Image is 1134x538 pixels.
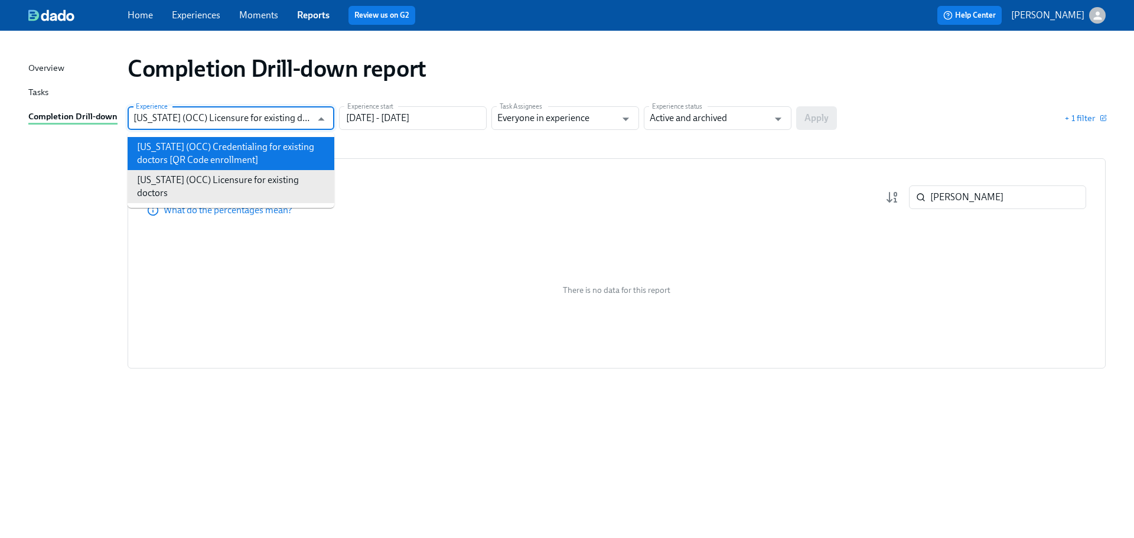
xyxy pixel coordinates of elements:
[563,285,670,296] span: There is no data for this report
[172,9,220,21] a: Experiences
[128,54,426,83] h1: Completion Drill-down report
[28,9,74,21] img: dado
[348,6,415,25] button: Review us on G2
[28,61,64,76] div: Overview
[28,110,118,125] div: Completion Drill-down
[769,110,787,128] button: Open
[128,170,334,203] li: [US_STATE] (OCC) Licensure for existing doctors
[885,190,900,204] svg: Completion rate (low to high)
[937,6,1002,25] button: Help Center
[312,110,330,128] button: Close
[354,9,409,21] a: Review us on G2
[128,137,334,170] li: [US_STATE] (OCC) Credentialing for existing doctors [QR Code enrollment]
[28,86,48,100] div: Tasks
[28,9,128,21] a: dado
[930,185,1086,209] input: Search by name
[1064,112,1106,124] button: + 1 filter
[128,9,153,21] a: Home
[28,110,118,125] a: Completion Drill-down
[1011,7,1106,24] button: [PERSON_NAME]
[164,204,292,217] p: What do the percentages mean?
[28,86,118,100] a: Tasks
[239,9,278,21] a: Moments
[297,9,330,21] a: Reports
[617,110,635,128] button: Open
[28,61,118,76] a: Overview
[1011,9,1084,22] p: [PERSON_NAME]
[943,9,996,21] span: Help Center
